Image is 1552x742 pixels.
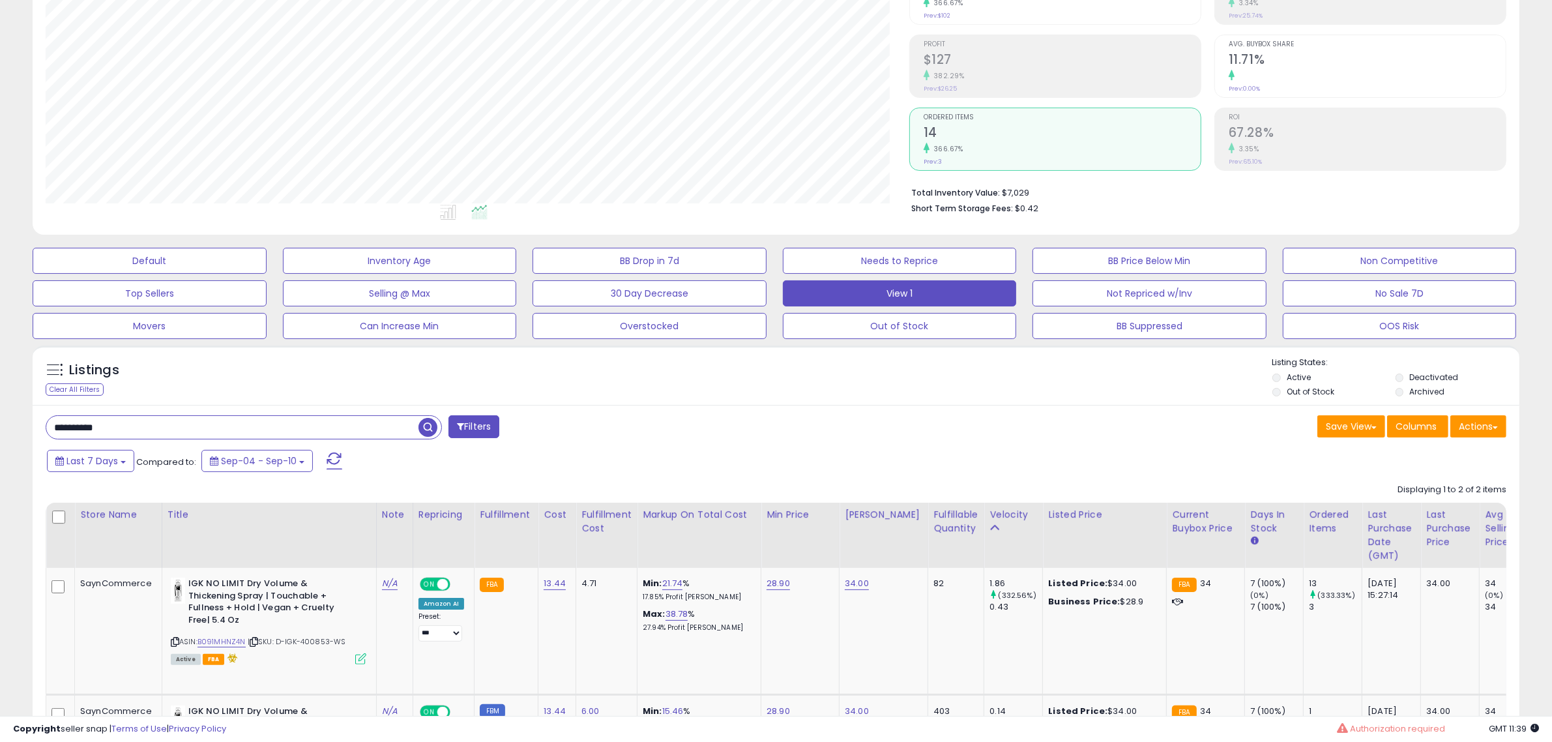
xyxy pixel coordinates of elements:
[283,248,517,274] button: Inventory Age
[1250,601,1303,613] div: 7 (100%)
[1318,590,1355,601] small: (333.33%)
[188,578,347,629] b: IGK NO LIMIT Dry Volume & Thickening Spray | Touchable + Fullness + Hold | Vegan + Cruelty Free| ...
[46,383,104,396] div: Clear All Filters
[845,577,869,590] a: 34.00
[1368,578,1411,601] div: [DATE] 15:27:14
[662,577,683,590] a: 21.74
[1283,248,1517,274] button: Non Competitive
[1015,202,1038,215] span: $0.42
[224,653,238,662] i: hazardous material
[1450,415,1506,438] button: Actions
[1032,280,1266,306] button: Not Repriced w/Inv
[283,313,517,339] button: Can Increase Min
[1048,595,1120,608] b: Business Price:
[930,144,963,154] small: 366.67%
[203,654,225,665] span: FBA
[448,415,499,438] button: Filters
[13,723,226,735] div: seller snap | |
[643,623,751,632] p: 27.94% Profit [PERSON_NAME]
[845,508,922,522] div: [PERSON_NAME]
[1317,415,1385,438] button: Save View
[169,722,226,735] a: Privacy Policy
[1287,386,1334,397] label: Out of Stock
[1250,535,1258,547] small: Days In Stock.
[1283,313,1517,339] button: OOS Risk
[80,508,156,522] div: Store Name
[1250,508,1298,535] div: Days In Stock
[581,508,632,535] div: Fulfillment Cost
[933,578,974,589] div: 82
[1172,508,1239,535] div: Current Buybox Price
[1387,415,1448,438] button: Columns
[480,578,504,592] small: FBA
[1309,578,1362,589] div: 13
[1410,386,1445,397] label: Archived
[1309,601,1362,613] div: 3
[13,722,61,735] strong: Copyright
[448,579,469,590] span: OFF
[1250,578,1303,589] div: 7 (100%)
[643,508,755,522] div: Markup on Total Cost
[1287,372,1311,383] label: Active
[1396,420,1437,433] span: Columns
[1048,577,1107,589] b: Listed Price:
[1485,578,1538,589] div: 34
[924,41,1201,48] span: Profit
[533,280,767,306] button: 30 Day Decrease
[637,503,761,568] th: The percentage added to the cost of goods (COGS) that forms the calculator for Min & Max prices.
[1048,578,1156,589] div: $34.00
[421,579,437,590] span: ON
[201,450,313,472] button: Sep-04 - Sep-10
[1398,484,1506,496] div: Displaying 1 to 2 of 2 items
[1410,372,1459,383] label: Deactivated
[136,456,196,468] span: Compared to:
[999,590,1036,601] small: (332.56%)
[666,608,688,621] a: 38.78
[248,636,346,647] span: | SKU: D-IGK-400853-WS
[47,450,134,472] button: Last 7 Days
[1032,248,1266,274] button: BB Price Below Min
[1032,313,1266,339] button: BB Suppressed
[933,508,978,535] div: Fulfillable Quantity
[989,578,1042,589] div: 1.86
[1283,280,1517,306] button: No Sale 7D
[382,508,407,522] div: Note
[171,578,366,663] div: ASIN:
[1229,85,1260,93] small: Prev: 0.00%
[66,454,118,467] span: Last 7 Days
[643,577,662,589] b: Min:
[911,184,1497,200] li: $7,029
[783,280,1017,306] button: View 1
[1309,508,1356,535] div: Ordered Items
[69,361,119,379] h5: Listings
[33,280,267,306] button: Top Sellers
[1229,125,1506,143] h2: 67.28%
[418,508,469,522] div: Repricing
[171,654,201,665] span: All listings currently available for purchase on Amazon
[924,52,1201,70] h2: $127
[930,71,965,81] small: 382.29%
[80,578,152,589] div: SaynCommerce
[924,85,957,93] small: Prev: $26.25
[1229,52,1506,70] h2: 11.71%
[1489,722,1539,735] span: 2025-09-18 11:39 GMT
[924,114,1201,121] span: Ordered Items
[544,577,566,590] a: 13.44
[1368,508,1415,563] div: Last Purchase Date (GMT)
[924,125,1201,143] h2: 14
[1229,41,1506,48] span: Avg. Buybox Share
[643,608,751,632] div: %
[1200,577,1211,589] span: 34
[1229,114,1506,121] span: ROI
[198,636,246,647] a: B091MHNZ4N
[533,313,767,339] button: Overstocked
[1172,578,1196,592] small: FBA
[33,248,267,274] button: Default
[1426,508,1474,549] div: Last Purchase Price
[283,280,517,306] button: Selling @ Max
[1250,590,1268,601] small: (0%)
[1272,357,1519,369] p: Listing States:
[1048,596,1156,608] div: $28.9
[989,601,1042,613] div: 0.43
[783,248,1017,274] button: Needs to Reprice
